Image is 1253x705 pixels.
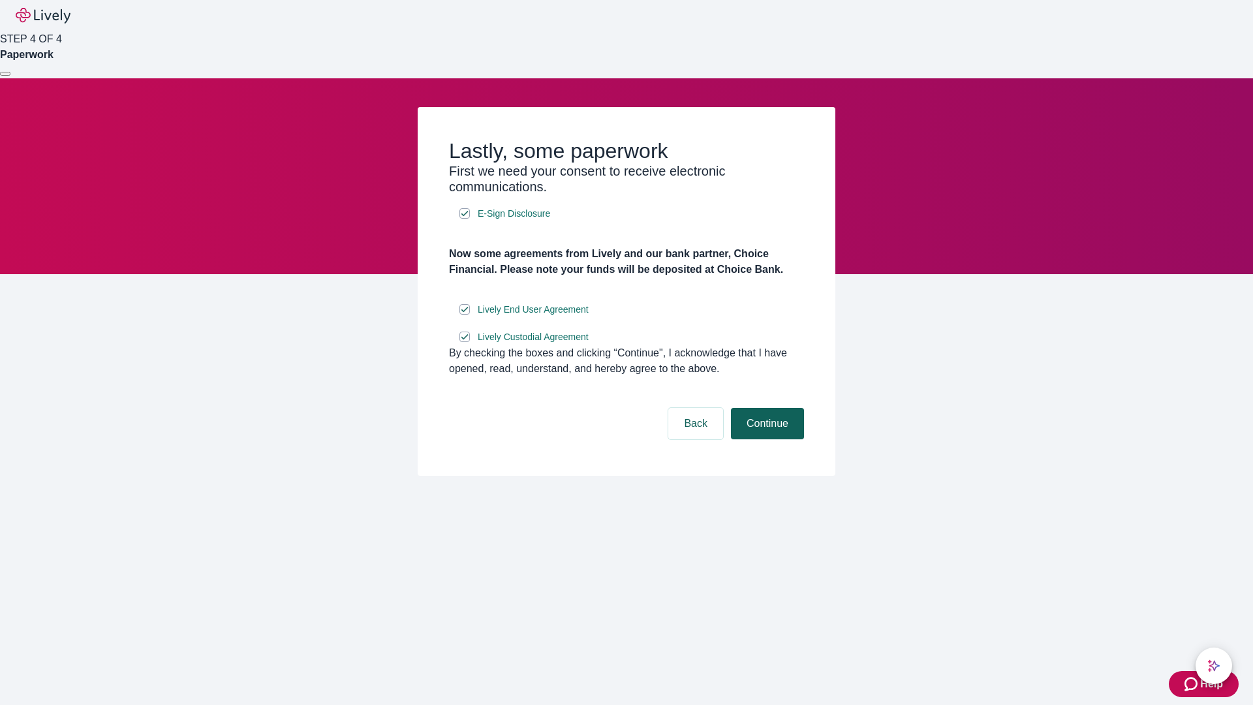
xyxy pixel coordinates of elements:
[475,302,591,318] a: e-sign disclosure document
[449,345,804,377] div: By checking the boxes and clicking “Continue", I acknowledge that I have opened, read, understand...
[1207,659,1220,672] svg: Lively AI Assistant
[16,8,70,23] img: Lively
[449,246,804,277] h4: Now some agreements from Lively and our bank partner, Choice Financial. Please note your funds wi...
[668,408,723,439] button: Back
[1200,676,1223,692] span: Help
[1184,676,1200,692] svg: Zendesk support icon
[1169,671,1239,697] button: Zendesk support iconHelp
[478,207,550,221] span: E-Sign Disclosure
[478,330,589,344] span: Lively Custodial Agreement
[478,303,589,317] span: Lively End User Agreement
[475,329,591,345] a: e-sign disclosure document
[449,138,804,163] h2: Lastly, some paperwork
[475,206,553,222] a: e-sign disclosure document
[449,163,804,195] h3: First we need your consent to receive electronic communications.
[731,408,804,439] button: Continue
[1196,648,1232,684] button: chat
